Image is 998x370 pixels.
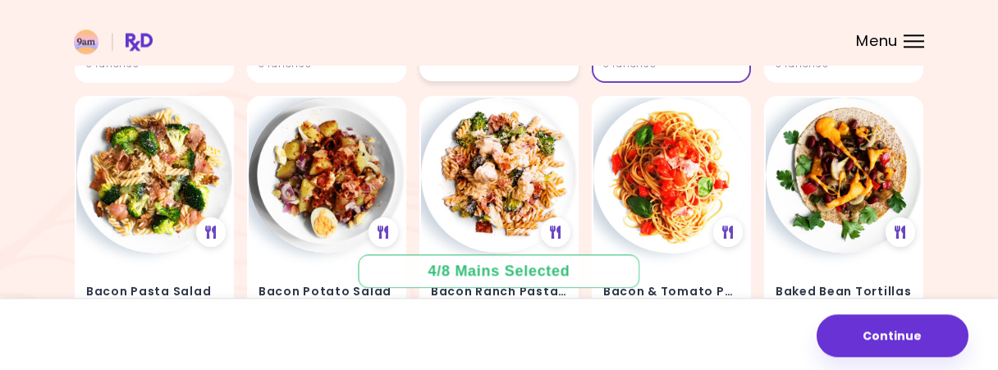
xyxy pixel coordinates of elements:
div: 4 / 8 Mains Selected [416,261,582,281]
h4: Bacon Potato Salad [259,279,395,305]
h4: Baked Bean Tortillas [776,279,912,305]
h4: Bacon Pasta Salad [86,279,222,305]
button: Continue [817,314,968,357]
div: See Meal Plan [196,217,226,247]
div: See Meal Plan [541,217,570,247]
span: Menu [856,34,898,48]
h4: Bacon & Tomato Pasta [603,279,739,305]
img: RxDiet [74,30,153,54]
div: See Meal Plan [369,217,398,247]
h4: Bacon Ranch Pasta Salad [431,279,567,305]
div: See Meal Plan [713,217,743,247]
div: See Meal Plan [886,217,915,247]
